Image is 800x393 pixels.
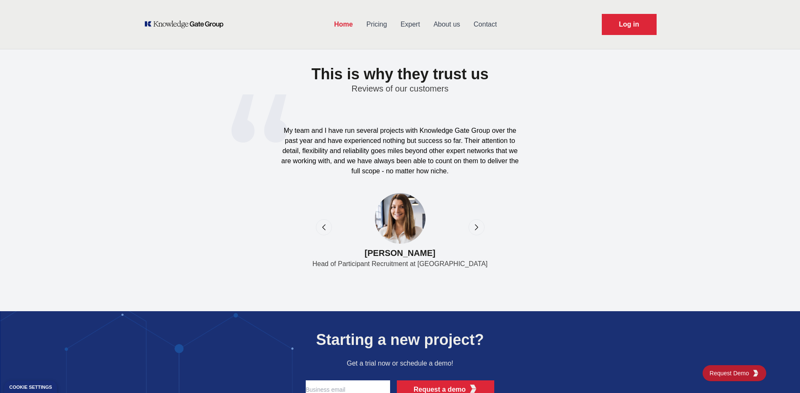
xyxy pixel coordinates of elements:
[312,259,488,269] div: Head of Participant Recruitment at [GEOGRAPHIC_DATA]
[602,14,657,35] a: Request Demo
[278,244,523,259] h2: [PERSON_NAME]
[469,219,485,235] button: next
[467,13,504,35] a: Contact
[394,13,427,35] a: Expert
[710,369,752,377] span: Request Demo
[278,126,523,176] div: My team and I have run several projects with Knowledge Gate Group over the past year and have exp...
[758,353,800,393] div: Widget chat
[327,13,359,35] a: Home
[347,358,453,369] p: Get a trial now or schedule a demo!
[469,385,477,393] img: KGG Fifth Element RED
[9,385,52,390] div: Cookie settings
[360,13,394,35] a: Pricing
[703,365,766,381] a: Request DemoKGG
[427,13,467,35] a: About us
[316,219,332,235] button: previous
[752,370,759,377] img: KGG
[144,20,229,29] a: KOL Knowledge Platform: Talk to Key External Experts (KEE)
[375,193,426,244] img: Jasmine Allaby
[758,353,800,393] iframe: Chat Widget
[232,94,287,143] img: quotes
